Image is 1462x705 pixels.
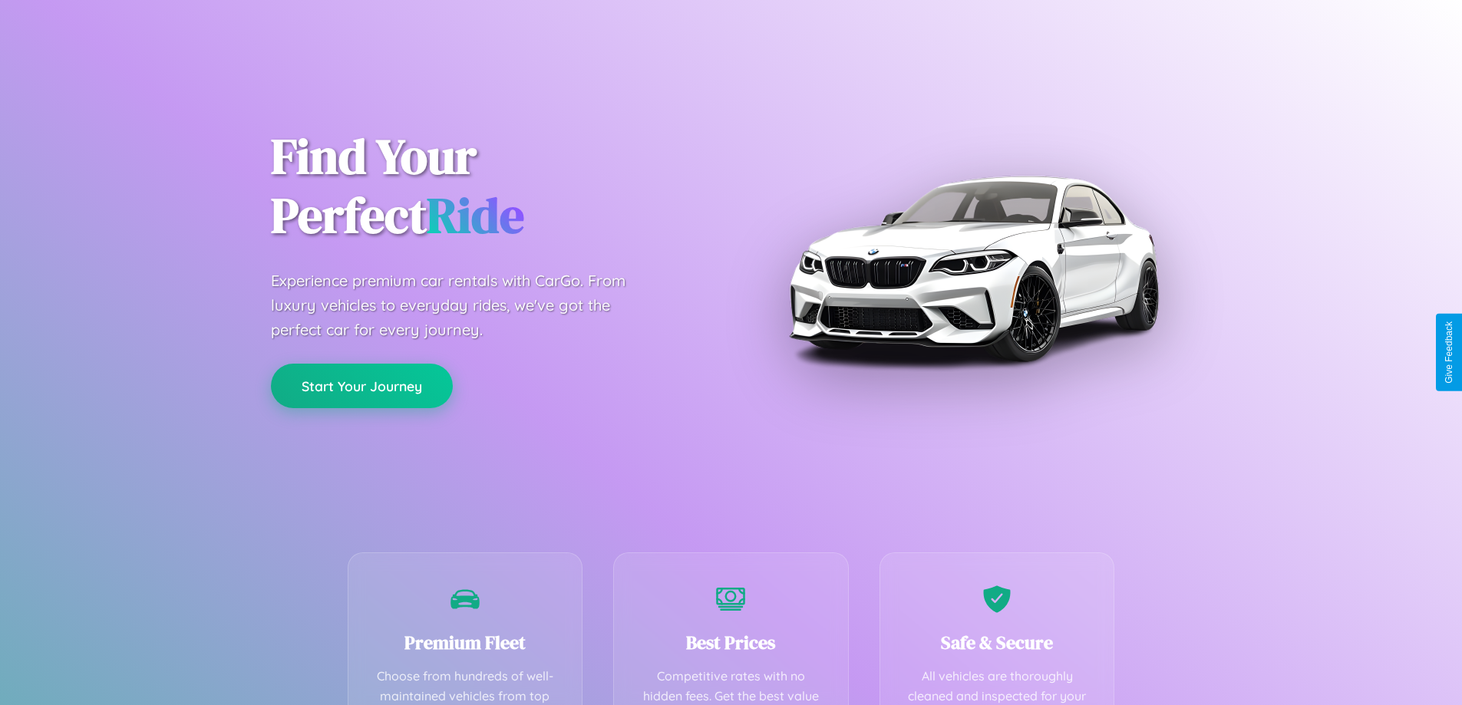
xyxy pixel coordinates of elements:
h3: Best Prices [637,630,825,655]
img: Premium BMW car rental vehicle [781,77,1165,460]
div: Give Feedback [1444,321,1454,384]
p: Experience premium car rentals with CarGo. From luxury vehicles to everyday rides, we've got the ... [271,268,655,342]
h3: Safe & Secure [903,630,1091,655]
h3: Premium Fleet [371,630,559,655]
button: Start Your Journey [271,364,453,408]
span: Ride [427,182,524,249]
h1: Find Your Perfect [271,127,708,245]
